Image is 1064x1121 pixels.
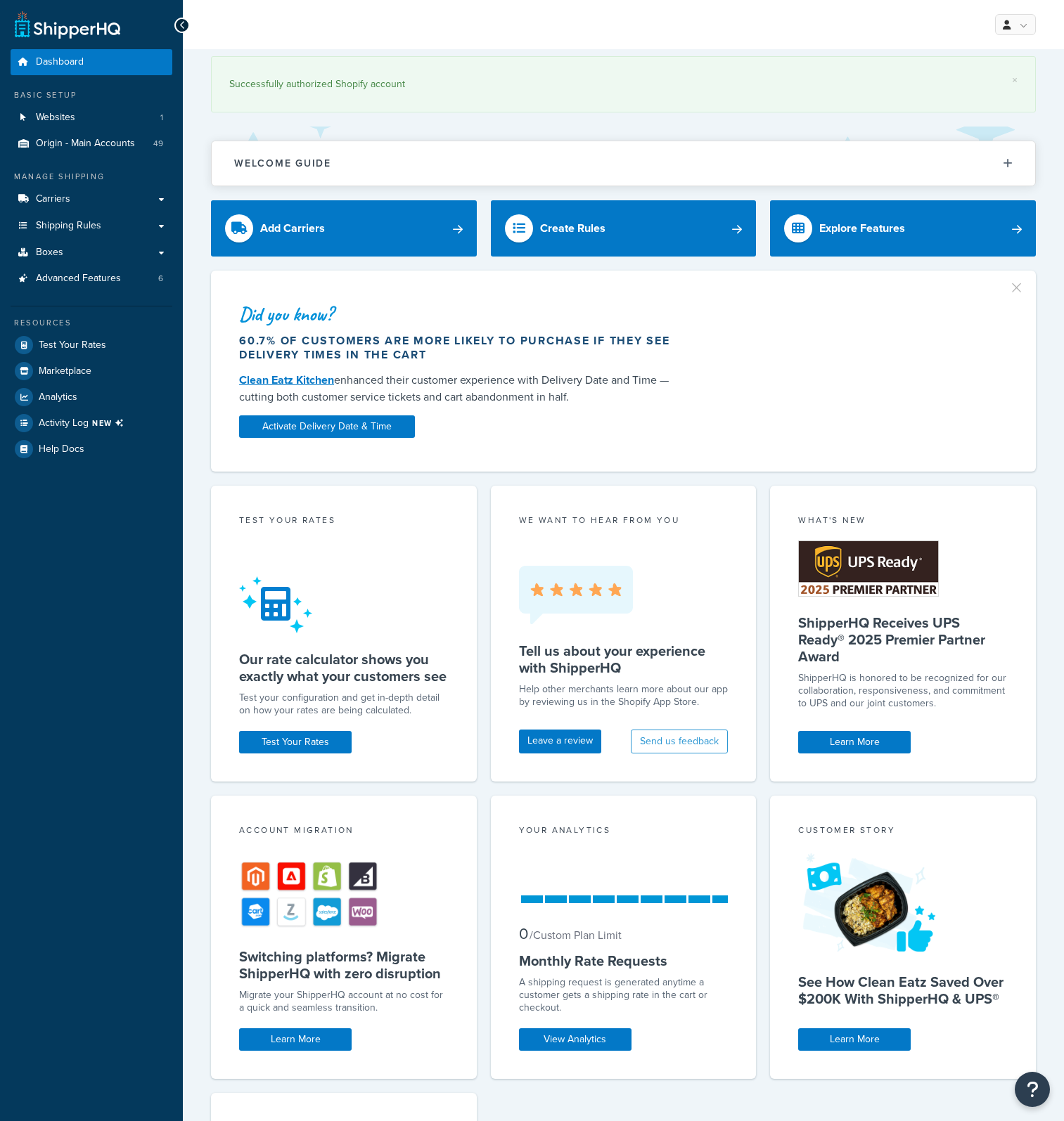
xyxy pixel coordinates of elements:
div: A shipping request is generated anytime a customer gets a shipping rate in the cart or checkout. [519,976,729,1014]
span: Activity Log [39,414,129,432]
h2: Welcome Guide [234,158,331,169]
div: Basic Setup [11,89,172,101]
a: Analytics [11,384,172,410]
h5: See How Clean Eatz Saved Over $200K With ShipperHQ & UPS® [798,973,1008,1007]
h5: ShipperHQ Receives UPS Ready® 2025 Premier Partner Award [798,614,1008,665]
div: Test your configuration and get in-depth detail on how your rates are being calculated. [239,692,449,717]
div: What's New [798,514,1008,530]
div: Did you know? [239,304,672,324]
div: Customer Story [798,824,1008,840]
div: enhanced their customer experience with Delivery Date and Time — cutting both customer service ti... [239,372,672,406]
span: Advanced Features [36,273,121,285]
a: Learn More [798,1028,911,1051]
p: ShipperHQ is honored to be recognized for our collaboration, responsiveness, and commitment to UP... [798,672,1008,710]
a: Add Carriers [211,200,477,257]
span: Boxes [36,247,63,259]
span: Marketplace [39,365,91,377]
h5: Our rate calculator shows you exactly what your customers see [239,651,449,685]
div: Account Migration [239,824,449,840]
a: View Analytics [519,1028,632,1051]
a: Carriers [11,186,172,212]
button: Send us feedback [631,730,728,753]
div: Explore Features [819,219,905,238]
p: we want to hear from you [519,514,729,526]
span: Origin - Main Accounts [36,138,135,150]
a: Websites1 [11,105,172,131]
a: Clean Eatz Kitchen [239,372,334,388]
a: Learn More [239,1028,352,1051]
h5: Tell us about your experience with ShipperHQ [519,642,729,676]
h5: Switching platforms? Migrate ShipperHQ with zero disruption [239,948,449,982]
span: Shipping Rules [36,220,101,232]
span: Websites [36,112,75,124]
a: Leave a review [519,730,601,753]
div: Manage Shipping [11,171,172,183]
div: 60.7% of customers are more likely to purchase if they see delivery times in the cart [239,334,672,362]
div: Create Rules [540,219,605,238]
a: Help Docs [11,436,172,462]
div: Add Carriers [260,219,325,238]
a: Boxes [11,240,172,266]
span: Dashboard [36,56,84,68]
a: Activity LogNEW [11,410,172,436]
a: Create Rules [491,200,757,257]
span: 6 [158,273,163,285]
span: Analytics [39,391,77,403]
a: Explore Features [770,200,1036,257]
span: 0 [519,922,528,945]
button: Open Resource Center [1015,1072,1050,1107]
li: Origin - Main Accounts [11,131,172,157]
span: Carriers [36,193,70,205]
a: Test Your Rates [239,731,352,753]
a: Activate Delivery Date & Time [239,415,415,438]
a: × [1012,74,1018,86]
div: Resources [11,317,172,329]
div: Test your rates [239,514,449,530]
a: Dashboard [11,49,172,75]
a: Test Your Rates [11,332,172,358]
h5: Monthly Rate Requests [519,952,729,969]
span: 1 [160,112,163,124]
a: Learn More [798,731,911,753]
p: Help other merchants learn more about our app by reviewing us in the Shopify App Store. [519,683,729,708]
button: Welcome Guide [212,141,1035,186]
a: Advanced Features6 [11,266,172,292]
span: NEW [92,417,129,429]
div: Migrate your ShipperHQ account at no cost for a quick and seamless transition. [239,989,449,1014]
div: Successfully authorized Shopify account [229,74,1018,94]
a: Shipping Rules [11,213,172,239]
span: 49 [153,138,163,150]
a: Marketplace [11,358,172,384]
li: [object Object] [11,410,172,436]
a: Origin - Main Accounts49 [11,131,172,157]
li: Websites [11,105,172,131]
li: Advanced Features [11,266,172,292]
div: Your Analytics [519,824,729,840]
small: / Custom Plan Limit [530,927,622,943]
span: Test Your Rates [39,339,106,351]
span: Help Docs [39,443,84,455]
